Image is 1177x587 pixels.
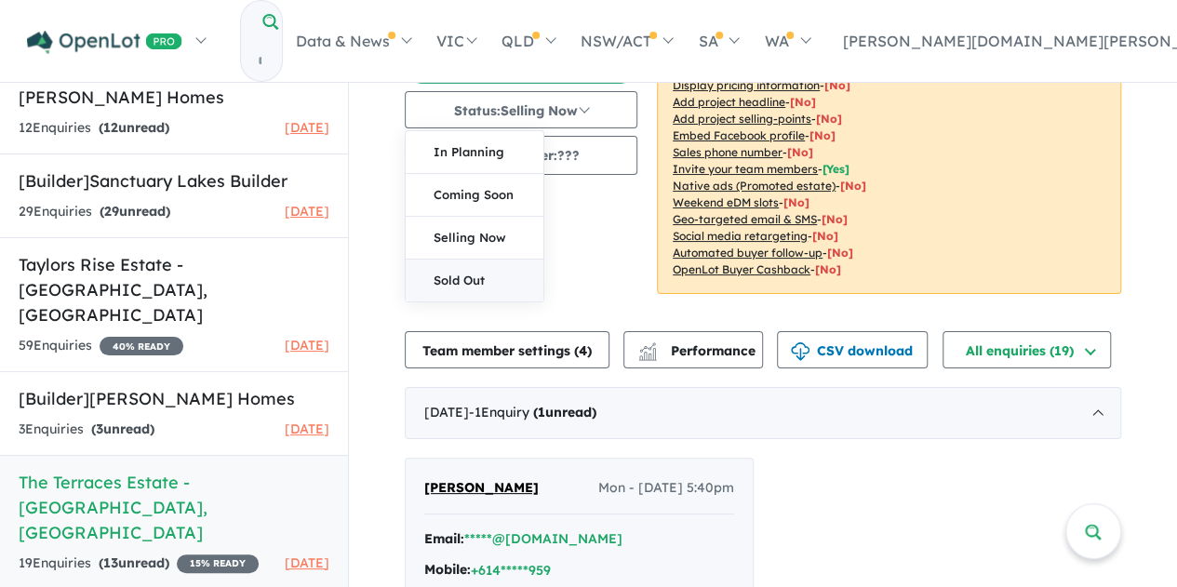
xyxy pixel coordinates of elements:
u: Native ads (Promoted estate) [673,179,836,193]
span: [No] [812,229,838,243]
div: [DATE] [405,387,1121,439]
span: [DATE] [285,337,329,354]
u: Embed Facebook profile [673,128,805,142]
div: 29 Enquir ies [19,201,170,223]
span: [DATE] [285,203,329,220]
span: [No] [822,212,848,226]
strong: ( unread) [99,554,169,571]
span: [DATE] [285,420,329,437]
img: download icon [791,342,809,361]
span: [PERSON_NAME] [424,479,539,496]
u: Weekend eDM slots [673,195,779,209]
span: 3 [96,420,103,437]
h5: Taylors Rise Estate - [GEOGRAPHIC_DATA] , [GEOGRAPHIC_DATA] [19,252,329,327]
div: 3 Enquir ies [19,419,154,441]
button: In Planning [406,131,543,174]
a: Data & News [283,8,423,73]
strong: ( unread) [91,420,154,437]
button: Sold Out [406,260,543,301]
button: Performance [623,331,763,368]
u: Social media retargeting [673,229,808,243]
div: 19 Enquir ies [19,553,259,575]
u: Add project headline [673,95,785,109]
u: Display pricing information [673,78,820,92]
span: Performance [641,342,756,359]
button: All enquiries (19) [943,331,1111,368]
strong: ( unread) [100,203,170,220]
h5: The Terraces Estate - [GEOGRAPHIC_DATA] , [GEOGRAPHIC_DATA] [19,470,329,545]
button: Coming Soon [406,174,543,217]
button: Status:Selling Now [405,91,637,128]
span: Mon - [DATE] 5:40pm [598,477,734,500]
a: NSW/ACT [568,8,685,73]
img: Openlot PRO Logo White [27,31,182,54]
span: 4 [579,342,587,359]
img: line-chart.svg [639,342,656,353]
a: WA [751,8,822,73]
h5: [Builder] Sanctuary Lakes Builder [19,168,329,193]
span: [ No ] [790,95,816,109]
span: - 1 Enquir y [469,404,596,420]
span: [DATE] [285,554,329,571]
u: OpenLot Buyer Cashback [673,262,810,276]
button: Selling Now [406,217,543,260]
button: Team member settings (4) [405,331,609,368]
span: 15 % READY [177,554,259,573]
span: 1 [538,404,545,420]
u: Invite your team members [673,162,818,176]
a: SA [685,8,751,73]
strong: Mobile: [424,561,471,578]
h5: [Builder] [PERSON_NAME] Homes [19,386,329,411]
input: Try estate name, suburb, builder or developer [241,41,278,81]
u: Add project selling-points [673,112,811,126]
span: [No] [827,246,853,260]
span: [DATE] [285,119,329,136]
span: [No] [783,195,809,209]
span: 40 % READY [100,337,183,355]
span: [No] [840,179,866,193]
strong: Email: [424,530,464,547]
span: 12 [103,119,118,136]
span: [ No ] [787,145,813,159]
span: 29 [104,203,119,220]
u: Geo-targeted email & SMS [673,212,817,226]
img: bar-chart.svg [638,348,657,360]
span: [ No ] [809,128,836,142]
span: [ No ] [824,78,850,92]
a: QLD [488,8,568,73]
span: [ Yes ] [823,162,849,176]
a: VIC [423,8,488,73]
strong: ( unread) [99,119,169,136]
strong: ( unread) [533,404,596,420]
h5: [Builder] [PERSON_NAME] [PERSON_NAME] Homes [19,60,329,110]
span: [No] [815,262,841,276]
div: 59 Enquir ies [19,335,183,357]
u: Automated buyer follow-up [673,246,823,260]
a: [PERSON_NAME] [424,477,539,500]
button: CSV download [777,331,928,368]
div: 12 Enquir ies [19,117,169,140]
u: Sales phone number [673,145,782,159]
span: [ No ] [816,112,842,126]
span: 13 [103,554,118,571]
